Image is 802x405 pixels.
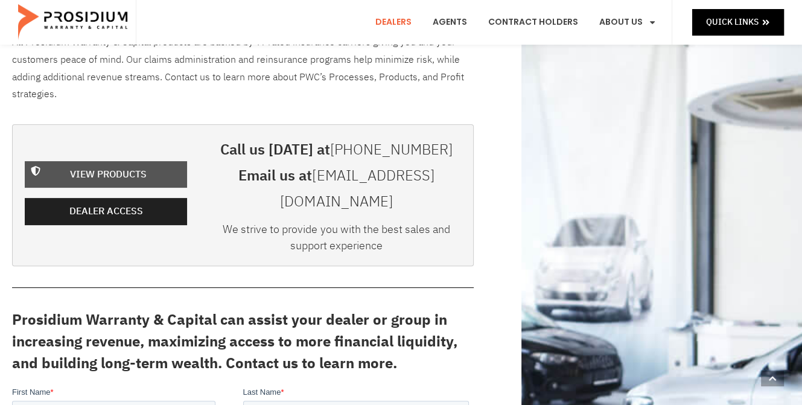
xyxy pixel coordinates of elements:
a: View Products [25,161,187,188]
p: All Prosidium Warranty & Capital products are backed by ‘A’ rated insurance carriers giving you a... [12,34,474,103]
a: [EMAIL_ADDRESS][DOMAIN_NAME] [280,165,434,212]
h3: Email us at [211,163,461,215]
span: Quick Links [706,14,759,30]
span: Last Name [231,1,269,10]
h3: Call us [DATE] at [211,137,461,163]
a: Quick Links [692,9,784,35]
a: Dealer Access [25,198,187,225]
h3: Prosidium Warranty & Capital can assist your dealer or group in increasing revenue, maximizing ac... [12,309,474,374]
div: We strive to provide you with the best sales and support experience [211,221,461,260]
a: [PHONE_NUMBER] [330,139,453,161]
span: View Products [70,166,147,183]
span: Dealer Access [69,203,143,220]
